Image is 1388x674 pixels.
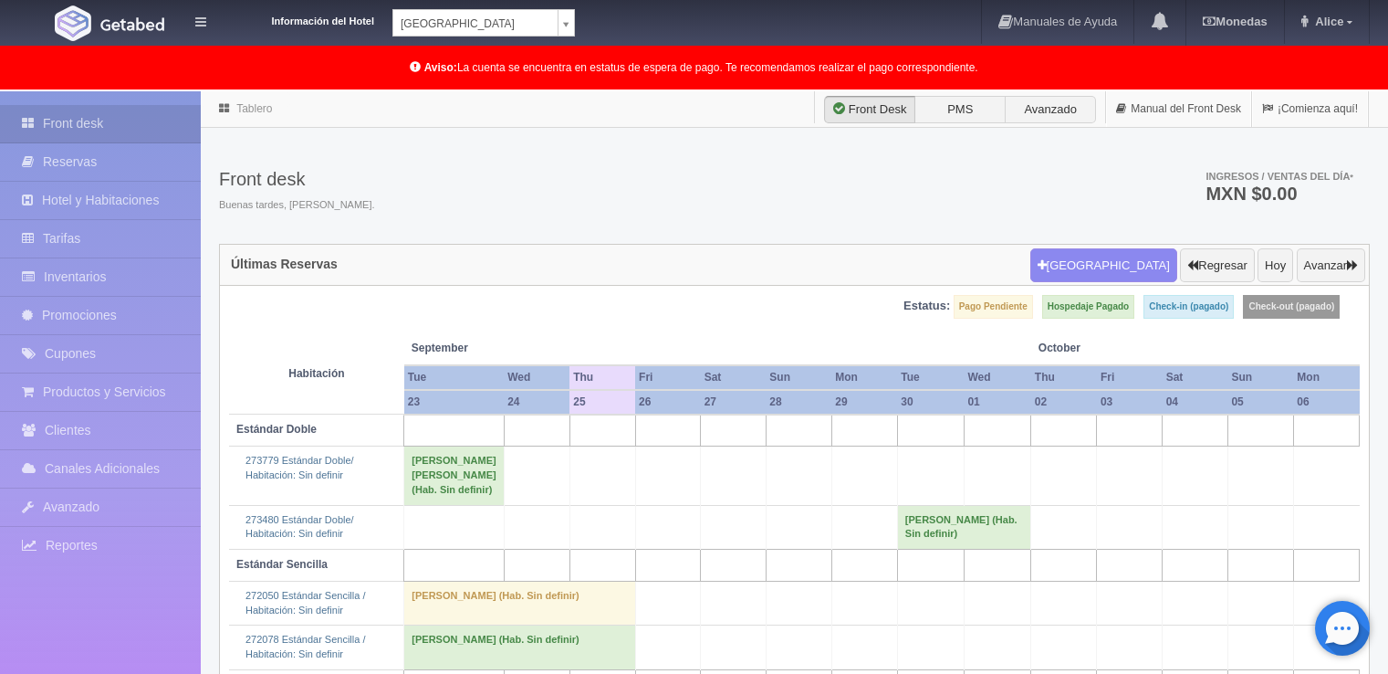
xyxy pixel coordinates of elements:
a: [GEOGRAPHIC_DATA] [392,9,575,37]
th: 01 [964,390,1030,415]
th: Wed [504,365,569,390]
button: Hoy [1258,248,1293,283]
label: Check-in (pagado) [1143,295,1234,319]
th: 04 [1163,390,1228,415]
h3: MXN $0.00 [1205,184,1353,203]
th: Thu [569,365,635,390]
a: Tablero [236,102,272,115]
span: Buenas tardes, [PERSON_NAME]. [219,198,375,213]
button: Regresar [1180,248,1254,283]
th: 29 [831,390,897,415]
button: [GEOGRAPHIC_DATA] [1030,248,1177,283]
label: Hospedaje Pagado [1042,295,1134,319]
img: Getabed [55,5,91,41]
label: Check-out (pagado) [1243,295,1340,319]
th: 26 [635,390,701,415]
img: Getabed [100,17,164,31]
th: 06 [1293,390,1359,415]
th: Fri [635,365,701,390]
th: 27 [701,390,767,415]
b: Aviso: [424,61,457,74]
th: Mon [831,365,897,390]
th: Wed [964,365,1030,390]
th: 28 [766,390,831,415]
span: Ingresos / Ventas del día [1205,171,1353,182]
th: 24 [504,390,569,415]
th: Sun [766,365,831,390]
label: Avanzado [1005,96,1096,123]
th: 05 [1227,390,1293,415]
th: Mon [1293,365,1359,390]
th: 30 [897,390,964,415]
td: [PERSON_NAME] (Hab. Sin definir) [404,626,635,669]
th: Sat [1163,365,1228,390]
strong: Habitación [288,367,344,380]
th: Fri [1097,365,1163,390]
a: Manual del Front Desk [1106,91,1251,127]
a: 272078 Estándar Sencilla /Habitación: Sin definir [245,634,365,659]
label: Estatus: [903,298,950,315]
th: 23 [404,390,504,415]
th: 02 [1031,390,1097,415]
th: Sat [701,365,767,390]
a: 273779 Estándar Doble/Habitación: Sin definir [245,455,354,480]
label: PMS [914,96,1006,123]
th: Thu [1031,365,1097,390]
span: Alice [1310,15,1343,28]
label: Pago Pendiente [954,295,1033,319]
h3: Front desk [219,169,375,189]
th: Tue [404,365,504,390]
b: Estándar Doble [236,423,317,436]
th: Sun [1227,365,1293,390]
th: 25 [569,390,635,415]
span: October [1038,341,1155,356]
label: Front Desk [824,96,915,123]
button: Avanzar [1297,248,1365,283]
td: [PERSON_NAME] (Hab. Sin definir) [897,505,1030,549]
th: Tue [897,365,964,390]
th: 03 [1097,390,1163,415]
dt: Información del Hotel [228,9,374,29]
b: Estándar Sencilla [236,558,328,571]
td: [PERSON_NAME] (Hab. Sin definir) [404,581,635,625]
span: September [412,341,562,356]
a: ¡Comienza aquí! [1252,91,1368,127]
a: 272050 Estándar Sencilla /Habitación: Sin definir [245,590,365,616]
h4: Últimas Reservas [231,258,338,271]
span: [GEOGRAPHIC_DATA] [401,10,550,37]
b: Monedas [1203,15,1267,28]
a: 273480 Estándar Doble/Habitación: Sin definir [245,514,354,540]
td: [PERSON_NAME] [PERSON_NAME] (Hab. Sin definir) [404,447,504,505]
